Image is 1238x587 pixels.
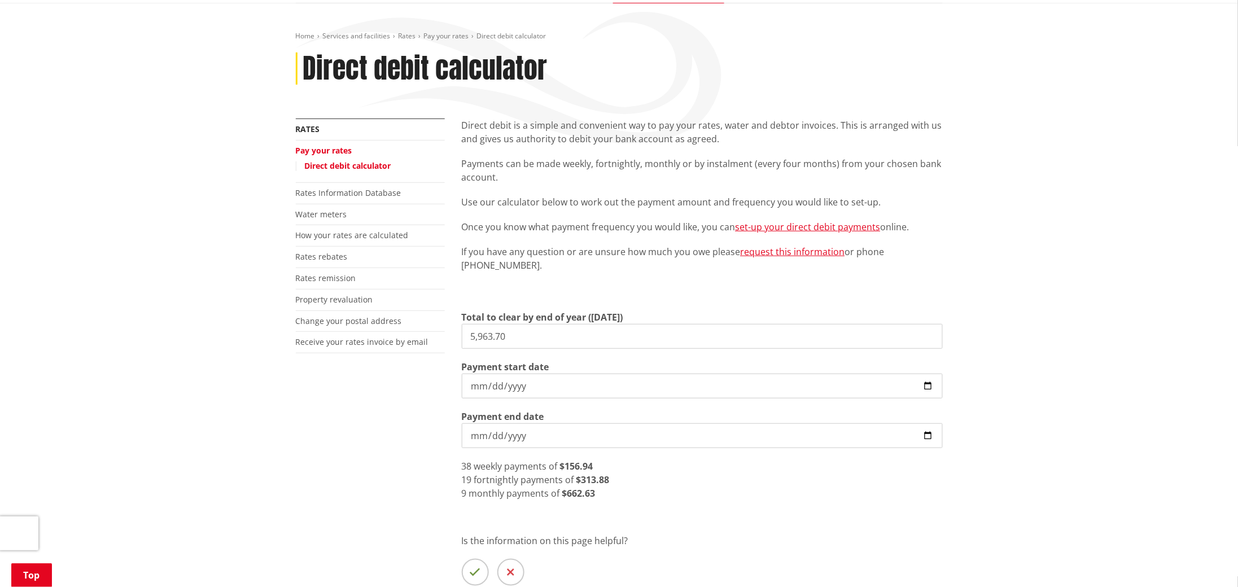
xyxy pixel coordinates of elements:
[424,31,469,41] a: Pay your rates
[296,145,352,156] a: Pay your rates
[462,195,943,209] p: Use our calculator below to work out the payment amount and frequency you would like to set-up.
[296,31,315,41] a: Home
[296,124,320,134] a: Rates
[296,336,428,347] a: Receive your rates invoice by email
[296,230,409,240] a: How your rates are calculated
[296,294,373,305] a: Property revaluation
[562,487,596,500] strong: $662.63
[462,157,943,184] p: Payments can be made weekly, fortnightly, monthly or by instalment (every four months) from your ...
[462,360,549,374] label: Payment start date
[736,221,881,233] a: set-up your direct debit payments
[474,474,574,486] span: fortnightly payments of
[1186,540,1227,580] iframe: Messenger Launcher
[462,474,472,486] span: 19
[462,487,467,500] span: 9
[399,31,416,41] a: Rates
[462,534,943,547] p: Is the information on this page helpful?
[296,32,943,41] nav: breadcrumb
[296,251,348,262] a: Rates rebates
[296,273,356,283] a: Rates remission
[323,31,391,41] a: Services and facilities
[462,245,943,272] p: If you have any question or are unsure how much you owe please or phone [PHONE_NUMBER].
[462,310,623,324] label: Total to clear by end of year ([DATE])
[296,209,347,220] a: Water meters
[11,563,52,587] a: Top
[741,246,845,258] a: request this information
[576,474,610,486] strong: $313.88
[303,52,548,85] h1: Direct debit calculator
[296,316,402,326] a: Change your postal address
[462,410,544,423] label: Payment end date
[305,160,391,171] a: Direct debit calculator
[474,460,558,472] span: weekly payments of
[462,119,943,146] p: Direct debit is a simple and convenient way to pay your rates, water and debtor invoices. This is...
[296,187,401,198] a: Rates Information Database
[477,31,546,41] span: Direct debit calculator
[462,460,472,472] span: 38
[560,460,593,472] strong: $156.94
[469,487,560,500] span: monthly payments of
[462,220,943,234] p: Once you know what payment frequency you would like, you can online.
